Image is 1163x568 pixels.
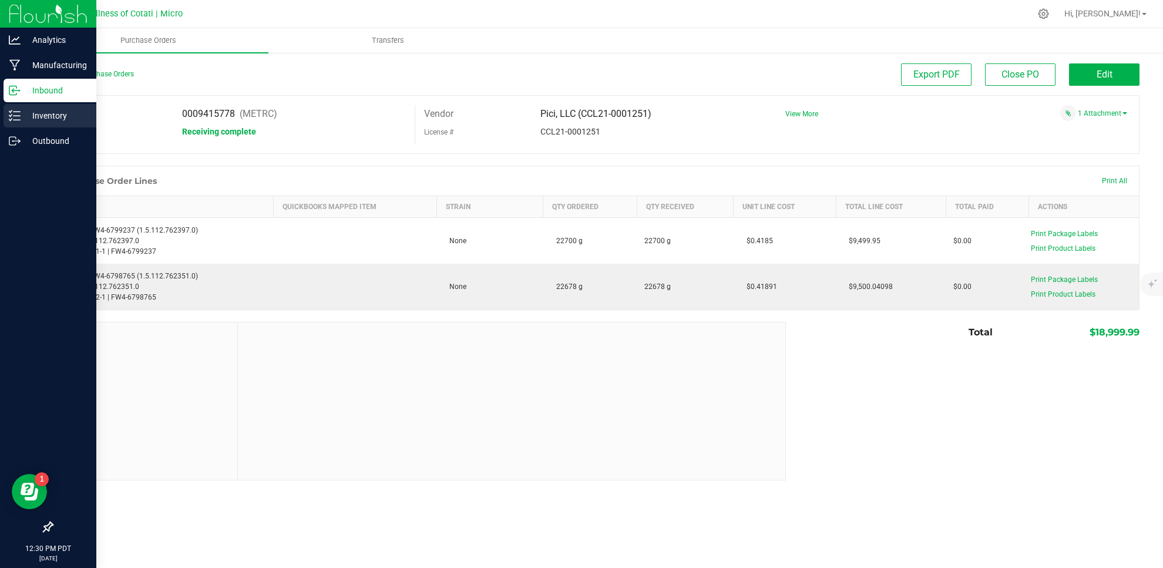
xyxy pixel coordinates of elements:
inline-svg: Inbound [9,85,21,96]
a: Transfers [268,28,509,53]
span: Print Package Labels [1031,230,1098,238]
p: Manufacturing [21,58,91,72]
th: Item [53,196,274,218]
inline-svg: Analytics [9,34,21,46]
span: Export PDF [913,69,960,80]
p: Outbound [21,134,91,148]
td: $0.00 [946,264,1029,310]
span: $18,999.99 [1090,327,1140,338]
inline-svg: Inventory [9,110,21,122]
span: $0.4185 [741,237,773,245]
span: Print Product Labels [1031,244,1095,253]
inline-svg: Outbound [9,135,21,147]
iframe: Resource center [12,474,47,509]
span: (METRC) [240,108,277,119]
span: 0009415778 [182,108,235,119]
iframe: Resource center unread badge [35,472,49,486]
span: CCL21-0001251 [540,127,600,136]
span: Purchase Orders [105,35,192,46]
th: Strain [436,196,543,218]
p: [DATE] [5,554,91,563]
span: $0.41891 [741,283,777,291]
span: 22700 g [644,236,671,246]
div: Manage settings [1036,8,1051,19]
div: CR2-1 | FW4-6798765 (1.5.112.762351.0) SKU: 1.5.112.762351.0 Retail: CR2-1 | FW4-6798765 [60,271,267,303]
th: Qty Ordered [543,196,637,218]
th: Total Line Cost [836,196,946,218]
button: Edit [1069,63,1140,86]
a: Purchase Orders [28,28,268,53]
button: Close PO [985,63,1056,86]
span: 22700 g [550,237,583,245]
p: Inbound [21,83,91,98]
span: 22678 g [550,283,583,291]
span: Edit [1097,69,1112,80]
th: QuickBooks Mapped Item [274,196,436,218]
span: None [443,237,466,245]
span: Print All [1102,177,1127,185]
span: Hi, [PERSON_NAME]! [1064,9,1141,18]
span: Close PO [1001,69,1039,80]
span: Attach a document [1060,105,1076,121]
span: Total [969,327,993,338]
span: Transfers [356,35,420,46]
th: Total Paid [946,196,1029,218]
span: Mercy Wellness of Cotati | Micro [57,9,183,19]
span: Pici, LLC (CCL21-0001251) [540,108,651,119]
a: View More [785,110,818,118]
span: Notes [61,331,228,345]
th: Unit Line Cost [734,196,836,218]
span: Receiving complete [182,127,256,136]
a: 1 Attachment [1078,109,1127,117]
label: License # [424,123,453,141]
label: Vendor [424,105,453,123]
h1: Purchase Order Lines [64,176,157,186]
span: $9,499.95 [843,237,880,245]
td: $0.00 [946,218,1029,264]
span: None [443,283,466,291]
inline-svg: Manufacturing [9,59,21,71]
span: Print Product Labels [1031,290,1095,298]
th: Qty Received [637,196,734,218]
th: Actions [1029,196,1139,218]
p: Inventory [21,109,91,123]
p: 12:30 PM PDT [5,543,91,554]
span: Print Package Labels [1031,275,1098,284]
div: CS1-1 | FW4-6799237 (1.5.112.762397.0) SKU: 1.5.112.762397.0 Retail: CS1-1 | FW4-6799237 [60,225,267,257]
span: $9,500.04098 [843,283,893,291]
button: Export PDF [901,63,972,86]
p: Analytics [21,33,91,47]
span: 22678 g [644,281,671,292]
